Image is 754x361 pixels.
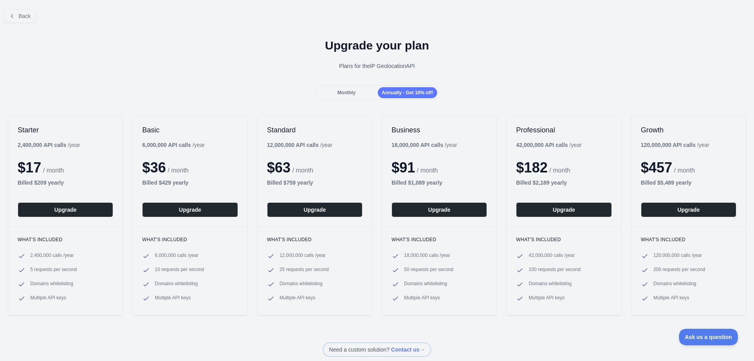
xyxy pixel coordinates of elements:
b: 12,000,000 API calls [267,142,319,148]
b: 18,000,000 API calls [392,142,443,148]
div: / year [267,141,333,149]
b: 42,000,000 API calls [516,142,568,148]
div: / year [392,141,457,149]
h2: Standard [267,125,362,135]
div: / year [516,141,582,149]
iframe: Toggle Customer Support [679,329,738,345]
span: $ 182 [516,159,547,176]
h2: Business [392,125,487,135]
h2: Professional [516,125,611,135]
span: $ 91 [392,159,415,176]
